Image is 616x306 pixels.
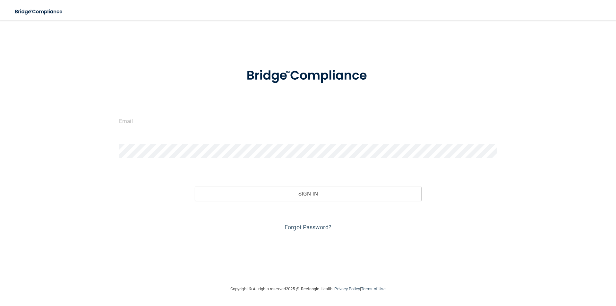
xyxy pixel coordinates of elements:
[285,224,331,231] a: Forgot Password?
[119,114,497,128] input: Email
[334,286,360,291] a: Privacy Policy
[233,59,383,92] img: bridge_compliance_login_screen.278c3ca4.svg
[191,279,425,299] div: Copyright © All rights reserved 2025 @ Rectangle Health | |
[10,5,69,18] img: bridge_compliance_login_screen.278c3ca4.svg
[361,286,386,291] a: Terms of Use
[195,187,422,201] button: Sign In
